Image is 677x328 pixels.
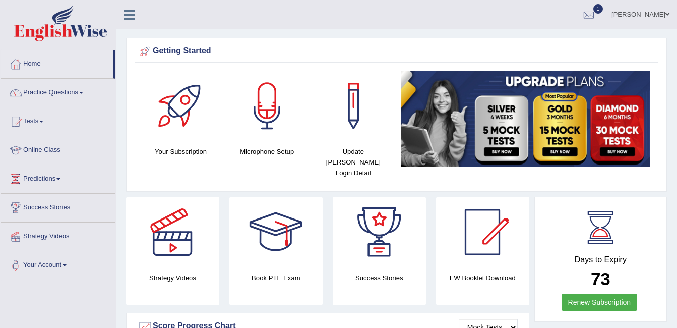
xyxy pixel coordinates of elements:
img: small5.jpg [401,71,650,167]
a: Strategy Videos [1,223,115,248]
h4: Strategy Videos [126,272,219,283]
span: 1 [593,4,603,14]
h4: Success Stories [333,272,426,283]
a: Home [1,50,113,75]
a: Practice Questions [1,79,115,104]
h4: Microphone Setup [229,146,305,157]
h4: Your Subscription [143,146,219,157]
h4: Update [PERSON_NAME] Login Detail [315,146,391,178]
div: Getting Started [138,44,655,59]
a: Tests [1,107,115,133]
a: Your Account [1,251,115,277]
a: Renew Subscription [562,294,638,311]
a: Predictions [1,165,115,190]
b: 73 [591,269,610,289]
a: Success Stories [1,194,115,219]
a: Online Class [1,136,115,161]
h4: Book PTE Exam [229,272,323,283]
h4: EW Booklet Download [436,272,529,283]
h4: Days to Expiry [546,255,655,264]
